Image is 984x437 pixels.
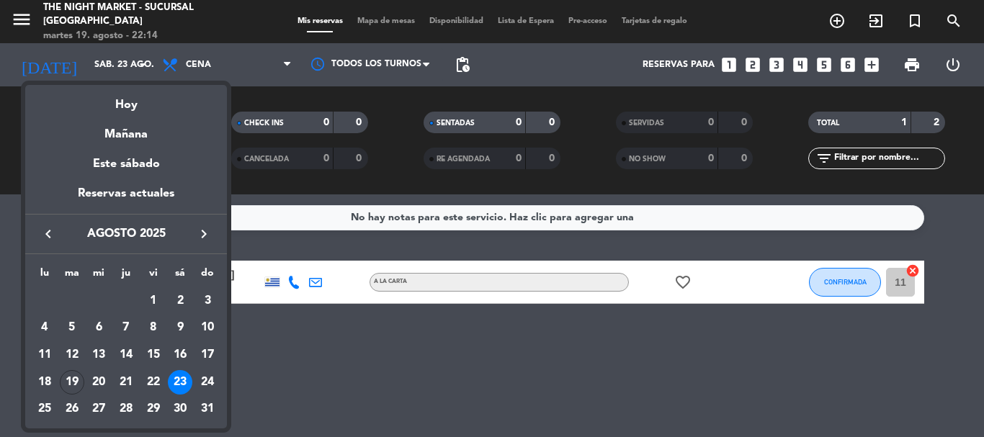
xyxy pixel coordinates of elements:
td: 8 de agosto de 2025 [140,315,167,342]
div: Mañana [25,114,227,144]
div: 30 [168,397,192,422]
span: agosto 2025 [61,225,191,243]
div: 1 [141,289,166,313]
td: 31 de agosto de 2025 [194,396,221,423]
div: 19 [60,370,84,395]
td: 23 de agosto de 2025 [167,369,194,396]
div: 18 [32,370,57,395]
div: 21 [114,370,138,395]
td: 4 de agosto de 2025 [31,315,58,342]
td: 7 de agosto de 2025 [112,315,140,342]
td: 30 de agosto de 2025 [167,396,194,423]
i: keyboard_arrow_left [40,225,57,243]
td: 5 de agosto de 2025 [58,315,86,342]
div: 24 [195,370,220,395]
th: miércoles [85,265,112,287]
div: 4 [32,315,57,340]
div: 12 [60,343,84,367]
div: 25 [32,397,57,422]
div: 16 [168,343,192,367]
div: 14 [114,343,138,367]
div: Este sábado [25,144,227,184]
td: 12 de agosto de 2025 [58,341,86,369]
div: 8 [141,315,166,340]
div: Hoy [25,85,227,114]
div: 5 [60,315,84,340]
td: 15 de agosto de 2025 [140,341,167,369]
td: AGO. [31,287,140,315]
td: 22 de agosto de 2025 [140,369,167,396]
div: 2 [168,289,192,313]
td: 19 de agosto de 2025 [58,369,86,396]
td: 6 de agosto de 2025 [85,315,112,342]
div: 27 [86,397,111,422]
td: 17 de agosto de 2025 [194,341,221,369]
div: 29 [141,397,166,422]
button: keyboard_arrow_right [191,225,217,243]
td: 18 de agosto de 2025 [31,369,58,396]
div: 17 [195,343,220,367]
div: 9 [168,315,192,340]
th: viernes [140,265,167,287]
div: 3 [195,289,220,313]
div: 11 [32,343,57,367]
th: martes [58,265,86,287]
td: 1 de agosto de 2025 [140,287,167,315]
button: keyboard_arrow_left [35,225,61,243]
td: 25 de agosto de 2025 [31,396,58,423]
th: jueves [112,265,140,287]
div: 15 [141,343,166,367]
th: sábado [167,265,194,287]
td: 16 de agosto de 2025 [167,341,194,369]
td: 9 de agosto de 2025 [167,315,194,342]
div: 26 [60,397,84,422]
td: 29 de agosto de 2025 [140,396,167,423]
div: Reservas actuales [25,184,227,214]
td: 10 de agosto de 2025 [194,315,221,342]
div: 20 [86,370,111,395]
div: 7 [114,315,138,340]
div: 22 [141,370,166,395]
td: 27 de agosto de 2025 [85,396,112,423]
div: 31 [195,397,220,422]
td: 2 de agosto de 2025 [167,287,194,315]
div: 6 [86,315,111,340]
th: lunes [31,265,58,287]
td: 3 de agosto de 2025 [194,287,221,315]
th: domingo [194,265,221,287]
td: 21 de agosto de 2025 [112,369,140,396]
div: 10 [195,315,220,340]
td: 26 de agosto de 2025 [58,396,86,423]
div: 23 [168,370,192,395]
td: 11 de agosto de 2025 [31,341,58,369]
td: 28 de agosto de 2025 [112,396,140,423]
td: 20 de agosto de 2025 [85,369,112,396]
div: 28 [114,397,138,422]
div: 13 [86,343,111,367]
td: 13 de agosto de 2025 [85,341,112,369]
td: 24 de agosto de 2025 [194,369,221,396]
i: keyboard_arrow_right [195,225,213,243]
td: 14 de agosto de 2025 [112,341,140,369]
